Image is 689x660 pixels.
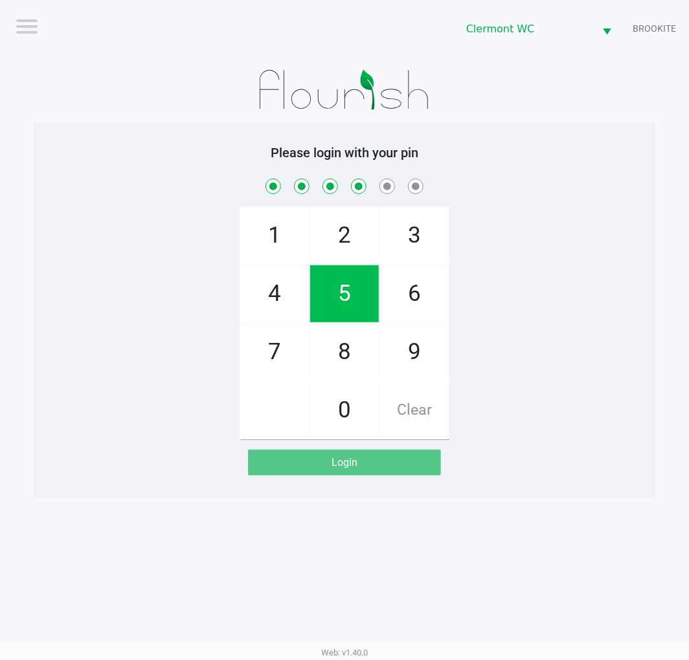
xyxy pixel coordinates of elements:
span: 2 [310,207,379,264]
h5: Please login with your pin [43,145,646,160]
span: 8 [310,324,379,380]
span: Clermont WC [466,21,587,37]
span: 4 [240,265,309,322]
span: 3 [380,207,449,264]
span: Web: v1.40.0 [321,648,368,657]
span: BROOKITE [633,22,676,36]
span: 1 [240,207,309,264]
span: 0 [310,382,379,439]
span: 5 [310,265,379,322]
button: Select [594,14,619,44]
span: 9 [380,324,449,380]
span: Clear [380,382,449,439]
span: 6 [380,265,449,322]
span: 7 [240,324,309,380]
